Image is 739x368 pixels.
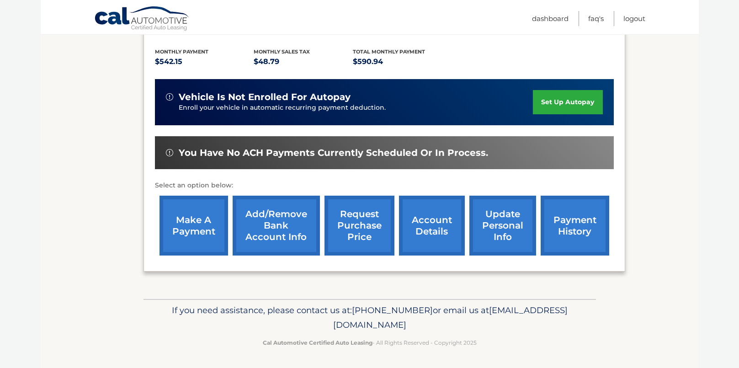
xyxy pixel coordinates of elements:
[333,305,568,330] span: [EMAIL_ADDRESS][DOMAIN_NAME]
[179,91,351,103] span: vehicle is not enrolled for autopay
[469,196,536,256] a: update personal info
[155,180,614,191] p: Select an option below:
[623,11,645,26] a: Logout
[94,6,190,32] a: Cal Automotive
[179,147,488,159] span: You have no ACH payments currently scheduled or in process.
[233,196,320,256] a: Add/Remove bank account info
[353,48,425,55] span: Total Monthly Payment
[541,196,609,256] a: payment history
[166,93,173,101] img: alert-white.svg
[263,339,372,346] strong: Cal Automotive Certified Auto Leasing
[588,11,604,26] a: FAQ's
[324,196,394,256] a: request purchase price
[179,103,533,113] p: Enroll your vehicle in automatic recurring payment deduction.
[533,90,602,114] a: set up autopay
[353,55,452,68] p: $590.94
[399,196,465,256] a: account details
[155,48,208,55] span: Monthly Payment
[159,196,228,256] a: make a payment
[352,305,433,315] span: [PHONE_NUMBER]
[254,48,310,55] span: Monthly sales Tax
[149,338,590,347] p: - All Rights Reserved - Copyright 2025
[532,11,569,26] a: Dashboard
[155,55,254,68] p: $542.15
[254,55,353,68] p: $48.79
[149,303,590,332] p: If you need assistance, please contact us at: or email us at
[166,149,173,156] img: alert-white.svg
